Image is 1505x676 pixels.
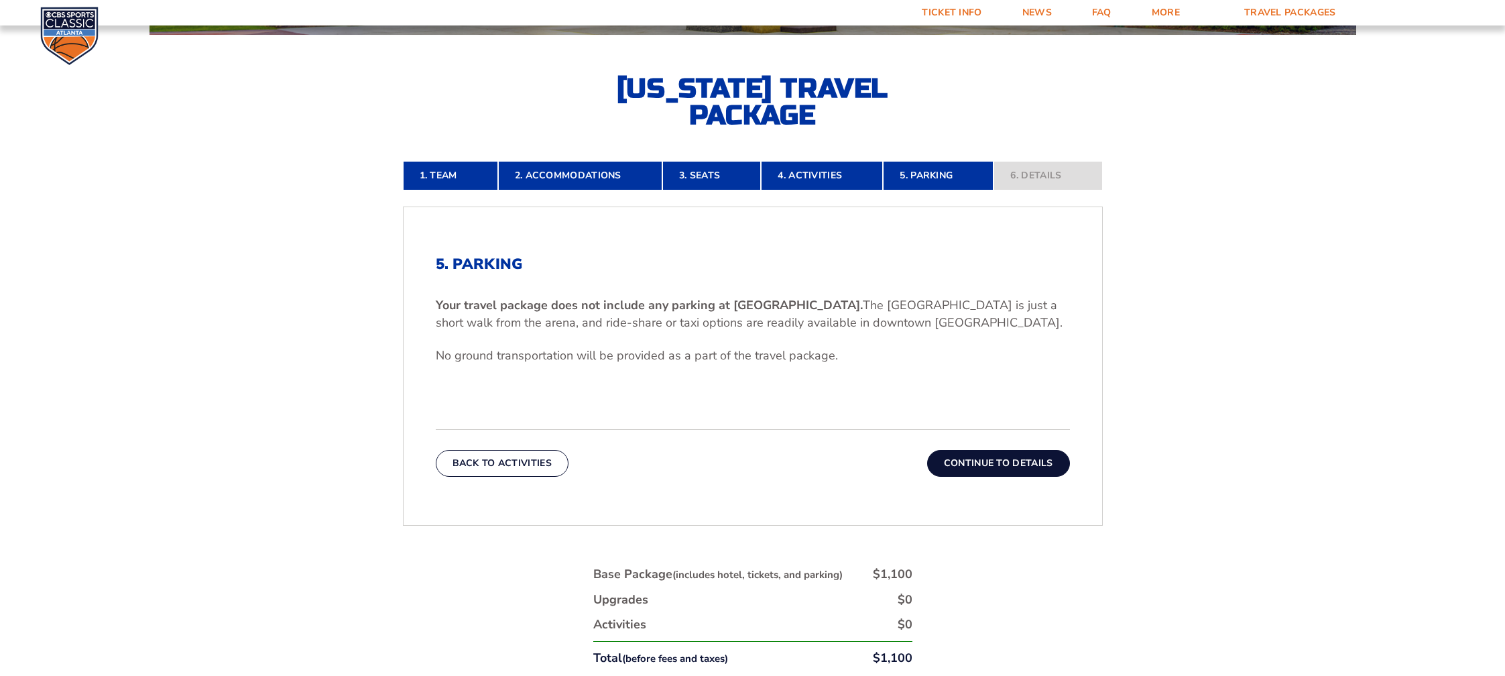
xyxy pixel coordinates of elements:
[593,650,728,667] div: Total
[898,591,912,608] div: $0
[593,591,648,608] div: Upgrades
[761,161,883,190] a: 4. Activities
[403,161,498,190] a: 1. Team
[436,297,863,313] b: Your travel package does not include any parking at [GEOGRAPHIC_DATA].
[605,75,900,129] h2: [US_STATE] Travel Package
[622,652,728,665] small: (before fees and taxes)
[40,7,99,65] img: CBS Sports Classic
[436,297,1070,331] p: The [GEOGRAPHIC_DATA] is just a short walk from the arena, and ride-share or taxi options are rea...
[927,450,1070,477] button: Continue To Details
[593,616,646,633] div: Activities
[498,161,662,190] a: 2. Accommodations
[873,566,912,583] div: $1,100
[436,347,1070,364] p: No ground transportation will be provided as a part of the travel package.
[662,161,761,190] a: 3. Seats
[593,566,843,583] div: Base Package
[436,256,1070,273] h2: 5. Parking
[672,568,843,581] small: (includes hotel, tickets, and parking)
[898,616,912,633] div: $0
[873,650,912,667] div: $1,100
[436,450,568,477] button: Back To Activities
